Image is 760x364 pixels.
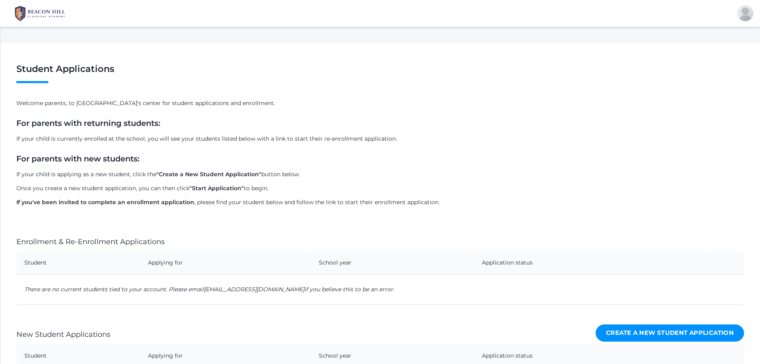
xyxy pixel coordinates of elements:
p: , please find your student below and follow the link to start their enrollment application. [16,198,744,207]
h4: Enrollment & Re-Enrollment Applications [16,238,165,246]
a: [EMAIL_ADDRESS][DOMAIN_NAME] [204,286,304,293]
p: If your child is currently enrolled at the school, you will see your students listed below with a... [16,135,744,143]
em: There are no current students tied to your account. Please email if you believe this to be an error. [24,286,394,293]
img: 1_BHCALogos-05.png [10,4,70,24]
h4: New Student Applications [16,331,111,339]
strong: "Create a New Student Application" [156,171,261,178]
div: Jeff Ogne [737,5,753,21]
strong: "Start Application" [190,185,244,192]
th: Student [16,251,140,274]
th: Applying for [140,251,311,274]
p: If your child is applying as a new student, click the button below. [16,170,744,179]
strong: For parents with new students: [16,154,140,163]
strong: If you've been invited to complete an enrollment application [16,199,194,206]
strong: For parents with returning students: [16,118,160,128]
p: Welcome parents, to [GEOGRAPHIC_DATA]'s center for student applications and enrollment. [16,99,744,107]
th: Application status [474,251,706,274]
h1: Student Applications [16,64,744,83]
th: School year [311,251,474,274]
a: Create a New Student Application [596,324,744,342]
p: Once you create a new student application, you can then click to begin. [16,184,744,193]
